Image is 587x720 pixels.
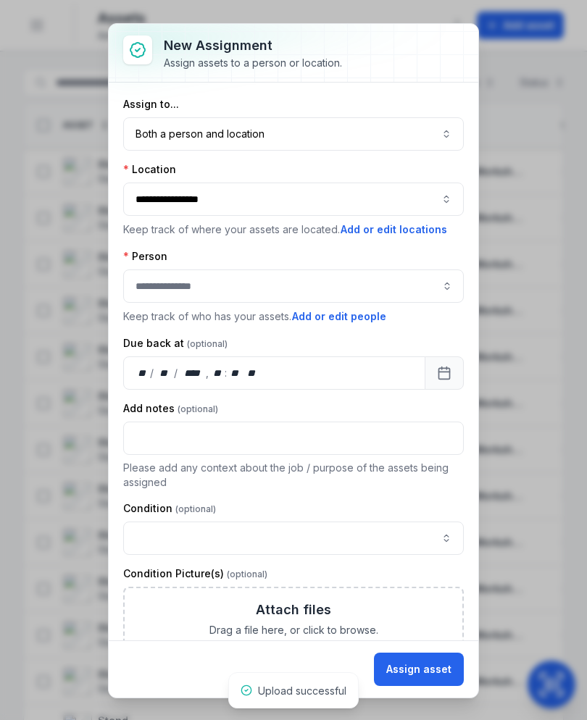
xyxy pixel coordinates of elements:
[123,162,176,177] label: Location
[210,366,225,380] div: hour,
[244,366,260,380] div: am/pm,
[123,461,464,490] p: Please add any context about the job / purpose of the assets being assigned
[225,366,228,380] div: :
[340,222,448,238] button: Add or edit locations
[123,249,167,264] label: Person
[155,366,175,380] div: month,
[123,222,464,238] p: Keep track of where your assets are located.
[123,401,218,416] label: Add notes
[179,366,206,380] div: year,
[374,653,464,686] button: Assign asset
[123,97,179,112] label: Assign to...
[258,685,346,697] span: Upload successful
[164,35,342,56] h3: New assignment
[291,309,387,325] button: Add or edit people
[174,366,179,380] div: /
[123,501,216,516] label: Condition
[123,269,464,303] input: assignment-add:person-label
[256,600,331,620] h3: Attach files
[164,56,342,70] div: Assign assets to a person or location.
[209,623,378,637] span: Drag a file here, or click to browse.
[136,366,150,380] div: day,
[123,566,267,581] label: Condition Picture(s)
[228,366,243,380] div: minute,
[150,366,155,380] div: /
[123,117,464,151] button: Both a person and location
[123,309,464,325] p: Keep track of who has your assets.
[206,366,210,380] div: ,
[425,356,464,390] button: Calendar
[123,336,228,351] label: Due back at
